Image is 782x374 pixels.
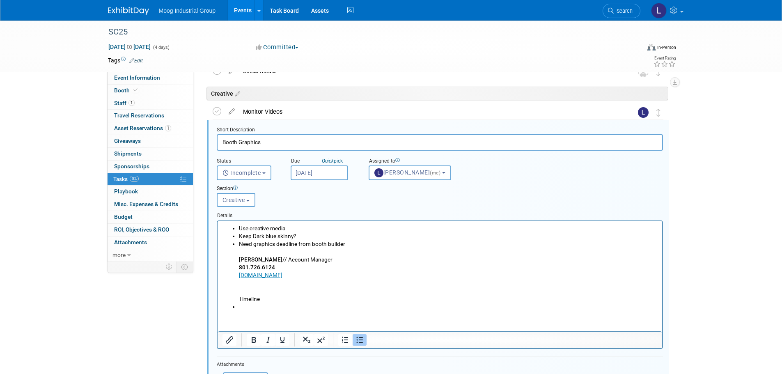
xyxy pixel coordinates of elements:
div: Attachments [217,361,268,368]
span: ROI, Objectives & ROO [114,226,169,233]
div: Creative [206,87,668,100]
span: Tasks [113,176,139,182]
span: Incomplete [222,170,261,176]
span: Sponsorships [114,163,149,170]
span: Event Information [114,74,160,81]
span: Playbook [114,188,138,195]
button: Superscript [314,334,328,346]
a: Misc. Expenses & Credits [108,198,193,211]
a: edit [225,108,239,115]
div: Event Rating [654,56,676,60]
div: SC25 [105,25,628,39]
span: Misc. Expenses & Credits [114,201,178,207]
a: ROI, Objectives & ROO [108,224,193,236]
span: Moog Industrial Group [159,7,216,14]
button: Italic [261,334,275,346]
a: Travel Reservations [108,110,193,122]
img: Format-Inperson.png [647,44,656,50]
span: Creative [222,197,245,203]
a: Shipments [108,148,193,160]
a: Edit [129,58,143,64]
span: more [112,252,126,258]
input: Due Date [291,165,348,180]
i: Move task [656,109,660,117]
img: ExhibitDay [108,7,149,15]
button: Underline [275,334,289,346]
button: Numbered list [338,334,352,346]
span: [PERSON_NAME] [374,169,442,176]
button: [PERSON_NAME](me) [369,165,451,180]
div: Section [217,185,625,193]
span: 1 [165,125,171,131]
button: Incomplete [217,165,271,180]
a: Asset Reservations1 [108,122,193,135]
a: Edit sections [233,89,240,97]
i: Quick [322,158,334,164]
a: Search [603,4,640,18]
div: Event Format [592,43,677,55]
a: Attachments [108,236,193,249]
span: 1 [128,100,135,106]
div: Status [217,158,278,165]
span: Search [614,8,633,14]
button: Subscript [300,334,314,346]
span: Asset Reservations [114,125,171,131]
a: Sponsorships [108,161,193,173]
a: Staff1 [108,97,193,110]
span: Shipments [114,150,142,157]
td: Tags [108,56,143,64]
div: Monitor Videos [239,105,621,119]
div: In-Person [657,44,676,50]
input: Name of task or a short description [217,134,663,150]
span: Attachments [114,239,147,246]
a: more [108,249,193,262]
button: Creative [217,193,256,207]
a: Giveaways [108,135,193,147]
iframe: Rich Text Area [218,221,662,331]
img: Laura Reilly [651,3,667,18]
span: [DATE] [DATE] [108,43,151,50]
a: Event Information [108,72,193,84]
button: Bold [247,334,261,346]
a: Budget [108,211,193,223]
a: Playbook [108,186,193,198]
div: Details [217,209,663,220]
span: Budget [114,213,133,220]
span: Booth [114,87,139,94]
div: Assigned to [369,158,471,165]
span: (4 days) [152,45,170,50]
span: Staff [114,100,135,106]
a: Quickpick [320,158,344,164]
span: Travel Reservations [114,112,164,119]
td: Personalize Event Tab Strip [162,262,177,272]
button: Bullet list [353,334,367,346]
div: Due [291,158,356,165]
span: Giveaways [114,138,141,144]
button: Committed [253,43,302,52]
i: Booth reservation complete [133,88,138,92]
div: Short Description [217,126,663,134]
td: Toggle Event Tabs [176,262,193,272]
a: Tasks0% [108,173,193,186]
span: to [126,44,133,50]
a: Booth [108,85,193,97]
span: 0% [130,176,139,182]
button: Insert/edit link [222,334,236,346]
img: Laura Reilly [638,107,649,118]
span: (me) [430,170,440,176]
